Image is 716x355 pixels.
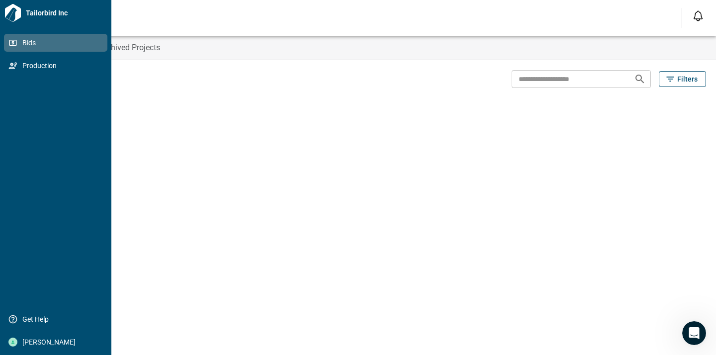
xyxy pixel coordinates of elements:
span: [PERSON_NAME] [17,337,98,347]
span: Production [17,61,98,71]
a: Production [4,57,107,75]
button: Filters [659,71,706,87]
iframe: Intercom live chat [682,321,706,345]
a: Bids [4,34,107,52]
span: Get Help [17,314,98,324]
div: base tabs [26,36,716,60]
span: Filters [677,74,698,84]
span: Bids [17,38,98,48]
span: Tailorbird Inc [22,8,107,18]
button: Open notification feed [690,8,706,24]
span: Archived Projects [99,43,160,53]
button: Search projects [630,69,650,89]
